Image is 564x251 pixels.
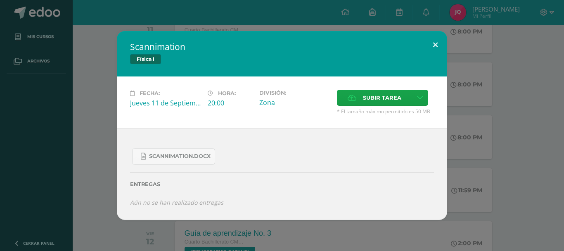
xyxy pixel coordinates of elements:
[130,198,223,206] i: Aún no se han realizado entregas
[259,98,330,107] div: Zona
[130,54,161,64] span: Física I
[130,98,201,108] div: Jueves 11 de Septiembre
[208,98,253,108] div: 20:00
[337,108,434,115] span: * El tamaño máximo permitido es 50 MB
[130,181,434,187] label: Entregas
[424,31,447,59] button: Close (Esc)
[218,90,236,96] span: Hora:
[130,41,434,53] h2: Scannimation
[259,90,330,96] label: División:
[132,148,215,165] a: Scannimation.docx
[140,90,160,96] span: Fecha:
[363,90,401,105] span: Subir tarea
[149,153,211,160] span: Scannimation.docx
